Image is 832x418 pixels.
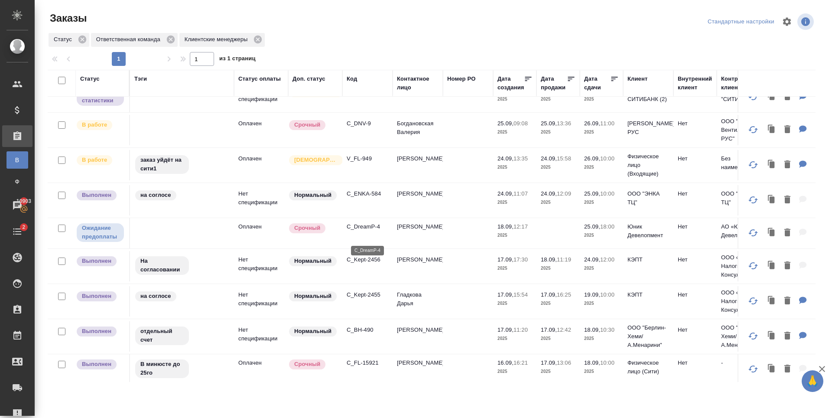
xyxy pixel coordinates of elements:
p: 26.09, [584,120,600,127]
button: Обновить [743,189,764,210]
p: 2025 [584,334,619,343]
td: [PERSON_NAME] [393,185,443,216]
td: Оплачен [234,218,288,248]
p: ООО "Берлин-Хеми/А.Менарини" [627,323,669,349]
p: Нормальный [294,257,331,265]
button: Клонировать [764,360,780,378]
td: [PERSON_NAME] [393,218,443,248]
p: 2025 [584,95,619,104]
span: 2 [17,223,30,232]
p: Нормальный [294,292,331,300]
div: Статус [49,33,89,47]
p: Выполнен [82,292,111,300]
p: 10:00 [600,359,614,366]
p: V_FL-949 [347,154,388,163]
p: 2025 [497,299,532,308]
p: 11:07 [513,190,528,197]
p: 11:20 [513,327,528,333]
p: 16:21 [513,359,528,366]
p: 17.09, [497,327,513,333]
p: АО «Юник Девелопмент» [721,222,763,240]
p: Нет [678,255,712,264]
div: Внутренний клиент [678,75,712,92]
p: 10:00 [600,190,614,197]
p: ООО «Кэпт Налоги и Консультирование» [721,253,763,279]
div: Статус [80,75,100,83]
p: 2025 [497,163,532,172]
div: Клиентские менеджеры [179,33,265,47]
p: 2025 [541,299,575,308]
span: Заказы [48,11,87,25]
button: Обновить [743,255,764,276]
p: 10:00 [600,155,614,162]
p: 11:00 [600,120,614,127]
p: 24.09, [541,190,557,197]
div: Контактное лицо [397,75,439,92]
p: Нет [678,154,712,163]
p: 2025 [541,128,575,137]
p: Нет [678,222,712,231]
button: Удалить [780,327,795,345]
p: Физическое лицо (Сити) [627,359,669,376]
p: Ответственная команда [96,35,163,44]
p: 2025 [584,198,619,207]
p: 2025 [541,367,575,376]
p: Нет [678,359,712,367]
div: Статус по умолчанию для стандартных заказов [288,189,338,201]
p: 19.09, [584,291,600,298]
p: Нет [678,291,712,299]
div: Статус по умолчанию для стандартных заказов [288,255,338,267]
span: Настроить таблицу [777,11,797,32]
button: Удалить [780,360,795,378]
p: [DEMOGRAPHIC_DATA] [294,156,338,164]
p: Физическое лицо (Входящие) [627,152,669,178]
button: Обновить [743,326,764,346]
p: 18.09, [497,223,513,230]
p: 2025 [584,128,619,137]
div: Доп. статус [292,75,325,83]
button: Клонировать [764,257,780,275]
p: 17.09, [541,327,557,333]
p: Ожидание предоплаты [82,224,119,241]
div: Дата создания [497,75,524,92]
p: 18:00 [600,223,614,230]
p: 2025 [497,367,532,376]
p: 2025 [497,334,532,343]
p: 12:17 [513,223,528,230]
div: Код [347,75,357,83]
button: Удалить [780,121,795,139]
td: [PERSON_NAME] [393,251,443,281]
p: 18.09, [584,327,600,333]
div: Выставляется автоматически, если на указанный объем услуг необходимо больше времени в стандартном... [288,222,338,234]
p: В работе [82,156,107,164]
a: 2 [2,221,32,242]
button: Удалить [780,257,795,275]
p: [PERSON_NAME] РУС [627,119,669,137]
button: Обновить [743,154,764,175]
p: 15:54 [513,291,528,298]
p: на соглосе [140,191,171,199]
p: 2025 [497,95,532,104]
a: В [6,151,28,169]
td: Оплачен [234,150,288,180]
p: На согласовании [140,257,184,274]
p: 2025 [584,264,619,273]
span: 10903 [11,197,36,206]
p: 24.09, [497,190,513,197]
p: 12:00 [600,256,614,263]
div: Выставляет ПМ после сдачи и проведения начислений. Последний этап для ПМа [76,255,125,267]
p: 13:35 [513,155,528,162]
button: Клонировать [764,292,780,310]
p: 25.09, [584,223,600,230]
p: ООО "ЭНКА ТЦ" [721,189,763,207]
div: на соглосе [134,189,230,201]
span: Ф [11,177,24,186]
p: на соглосе [140,292,171,300]
div: Дата сдачи [584,75,610,92]
p: отдельный счет [140,327,184,344]
div: Статус оплаты [238,75,281,83]
p: Выполнен [82,327,111,336]
div: Клиент [627,75,647,83]
p: 2025 [541,163,575,172]
div: В минюсте до 25го [134,359,230,379]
